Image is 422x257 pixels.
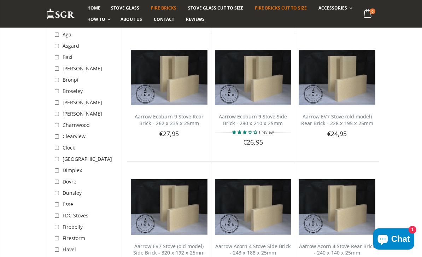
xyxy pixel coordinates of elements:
a: Stove Glass [106,2,145,14]
img: Aarrow Ecoburn 5 side fire brick [215,179,292,235]
inbox-online-store-chat: Shopify online store chat [371,228,416,251]
span: Charnwood [63,122,90,128]
span: Clearview [63,133,86,140]
a: How To [82,14,114,25]
span: Stove Glass Cut To Size [188,5,243,11]
span: 1 review [258,129,274,135]
span: [GEOGRAPHIC_DATA] [63,156,112,162]
span: Fire Bricks Cut To Size [255,5,307,11]
a: About us [115,14,147,25]
span: Broseley [63,88,83,94]
a: Reviews [181,14,210,25]
span: Accessories [318,5,347,11]
a: Fire Bricks [146,2,182,14]
a: Stove Glass Cut To Size [183,2,248,14]
a: Aarrow Acorn 4 Stove Rear Brick - 240 x 140 x 25mm [299,243,375,256]
span: Aga [63,31,71,38]
span: [PERSON_NAME] [63,110,102,117]
img: Aarrow EV7 Side Brick (Old Model) (shaped) [131,179,207,235]
a: Aarrow Acorn 4 Stove Side Brick - 243 x 188 x 25mm [215,243,291,256]
span: Firestorm [63,235,85,241]
a: Accessories [313,2,356,14]
a: 0 [361,7,375,21]
img: Stove Glass Replacement [47,8,75,20]
img: Aarrow EV7 Stove (old model) Rear Brick - 228 x 195 x 25mm [299,50,375,105]
span: Dovre [63,178,76,185]
span: [PERSON_NAME] [63,99,102,106]
span: 0 [370,8,375,14]
span: Home [87,5,100,11]
span: €27,95 [159,129,179,138]
span: €24,95 [327,129,347,138]
span: Flavel [63,246,76,253]
a: Fire Bricks Cut To Size [250,2,312,14]
a: Aarrow Ecoburn 9 Stove Rear Brick - 262 x 235 x 25mm [135,113,204,127]
img: Aarrow Acorn 4 Stove Rear Brick [299,179,375,235]
a: Home [82,2,106,14]
span: Contact [154,16,174,22]
a: Contact [148,14,180,25]
img: Aarrow Ecoburn 9 Stove Side Brick - 280 x 210 x 25mm [215,50,292,105]
span: About us [121,16,142,22]
span: Baxi [63,54,72,60]
span: Reviews [186,16,205,22]
span: How To [87,16,105,22]
a: Aarrow Ecoburn 9 Stove Side Brick - 280 x 210 x 25mm [219,113,287,127]
span: Dimplex [63,167,82,174]
span: Bronpi [63,76,78,83]
span: Esse [63,201,73,208]
span: Dunsley [63,189,82,196]
img: Aarrow Ecoburn 9 Rear Brick [131,50,207,105]
span: Stove Glass [111,5,139,11]
span: Fire Bricks [151,5,176,11]
span: €26,95 [243,138,263,146]
span: Clock [63,144,75,151]
span: [PERSON_NAME] [63,65,102,72]
a: Aarrow EV7 Stove (old model) Rear Brick - 228 x 195 x 25mm [301,113,373,127]
span: Asgard [63,42,79,49]
span: 3.00 stars [232,129,258,135]
span: FDC Stoves [63,212,88,219]
span: Firebelly [63,223,83,230]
